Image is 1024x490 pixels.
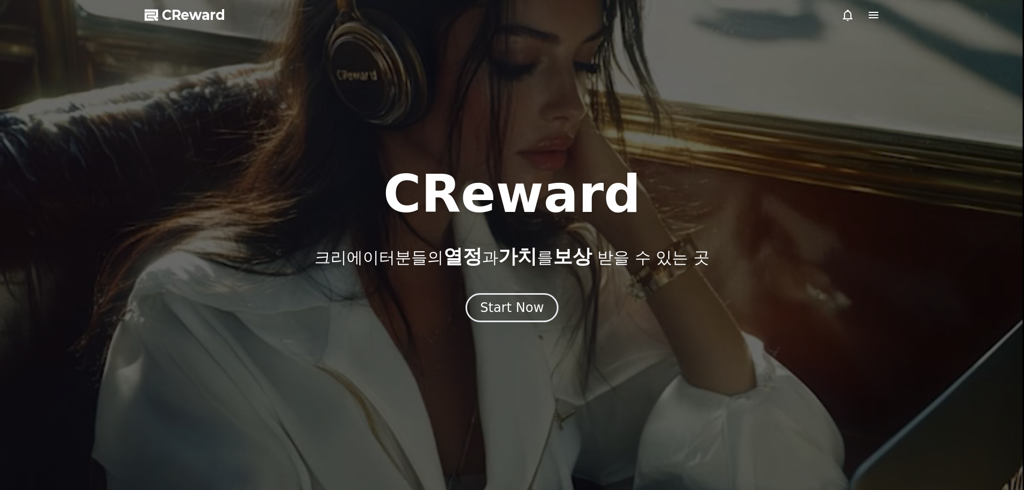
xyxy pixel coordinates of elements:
div: Start Now [480,299,544,316]
span: 열정 [443,245,482,267]
button: Start Now [466,293,558,322]
p: 크리에이터분들의 과 를 받을 수 있는 곳 [314,246,709,267]
span: CReward [162,6,225,24]
h1: CReward [383,168,641,220]
a: CReward [145,6,225,24]
a: Start Now [466,304,558,314]
span: 가치 [498,245,537,267]
span: 보상 [553,245,592,267]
